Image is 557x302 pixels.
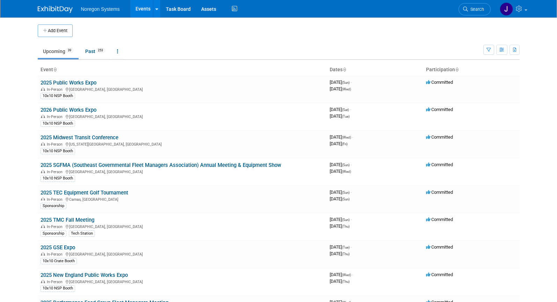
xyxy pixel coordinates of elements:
img: In-Person Event [41,252,45,256]
div: 10x10 NSP Booth [41,148,75,154]
div: [GEOGRAPHIC_DATA], [GEOGRAPHIC_DATA] [41,113,324,119]
span: (Thu) [342,224,350,228]
div: [GEOGRAPHIC_DATA], [GEOGRAPHIC_DATA] [41,251,324,257]
span: [DATE] [330,80,352,85]
span: (Thu) [342,252,350,256]
span: In-Person [47,280,65,284]
div: [GEOGRAPHIC_DATA], [GEOGRAPHIC_DATA] [41,279,324,284]
span: - [352,272,353,277]
span: - [351,162,352,167]
span: In-Person [47,197,65,202]
div: [US_STATE][GEOGRAPHIC_DATA], [GEOGRAPHIC_DATA] [41,141,324,147]
img: In-Person Event [41,142,45,146]
img: In-Person Event [41,170,45,173]
span: Committed [426,162,453,167]
div: Sponsorship [41,230,66,237]
span: Committed [426,107,453,112]
a: Sort by Event Name [53,67,57,72]
img: In-Person Event [41,87,45,91]
a: 2025 Midwest Transit Conference [41,134,118,141]
span: [DATE] [330,251,350,256]
div: [GEOGRAPHIC_DATA], [GEOGRAPHIC_DATA] [41,169,324,174]
a: 2026 Public Works Expo [41,107,96,113]
span: [DATE] [330,223,350,229]
img: In-Person Event [41,224,45,228]
a: Upcoming39 [38,45,79,58]
span: Search [468,7,484,12]
span: [DATE] [330,134,353,140]
span: In-Person [47,252,65,257]
span: [DATE] [330,190,352,195]
span: (Wed) [342,135,351,139]
span: [DATE] [330,86,351,91]
div: 10x10 NSP Booth [41,175,75,182]
th: Dates [327,64,423,76]
img: ExhibitDay [38,6,73,13]
a: 2025 Public Works Expo [41,80,96,86]
span: Committed [426,244,453,250]
span: - [351,217,352,222]
div: 10x10 NSP Booth [41,120,75,127]
th: Participation [423,64,520,76]
span: [DATE] [330,113,350,119]
a: Sort by Start Date [343,67,346,72]
span: (Sun) [342,191,350,194]
img: Johana Gil [500,2,513,16]
span: (Wed) [342,87,351,91]
span: - [351,244,352,250]
a: 2025 TEC Equipment Golf Tournament [41,190,128,196]
button: Add Event [38,24,73,37]
span: - [351,190,352,195]
div: [GEOGRAPHIC_DATA], [GEOGRAPHIC_DATA] [41,86,324,92]
div: Camas, [GEOGRAPHIC_DATA] [41,196,324,202]
div: 10x10 NSP Booth [41,285,75,292]
span: Committed [426,217,453,222]
span: - [351,80,352,85]
div: 10x10 Crate Booth [41,258,77,264]
span: In-Person [47,170,65,174]
span: [DATE] [330,279,350,284]
span: (Sun) [342,197,350,201]
a: 2025 TMC Fall Meeting [41,217,94,223]
span: Noregon Systems [81,6,120,12]
div: Tech Station [69,230,95,237]
span: [DATE] [330,196,350,201]
span: (Sun) [342,218,350,222]
a: 2025 New England Public Works Expo [41,272,128,278]
span: (Sun) [342,81,350,84]
a: 2025 GSE Expo [41,244,75,251]
span: [DATE] [330,272,353,277]
span: Committed [426,272,453,277]
span: [DATE] [330,141,347,146]
span: [DATE] [330,107,351,112]
span: In-Person [47,224,65,229]
span: (Wed) [342,273,351,277]
span: 39 [66,48,73,53]
span: [DATE] [330,244,352,250]
span: 253 [96,48,105,53]
div: [GEOGRAPHIC_DATA], [GEOGRAPHIC_DATA] [41,223,324,229]
a: Sort by Participation Type [455,67,459,72]
span: [DATE] [330,169,351,174]
span: (Tue) [342,245,350,249]
a: Past253 [80,45,110,58]
th: Event [38,64,327,76]
span: Committed [426,190,453,195]
span: [DATE] [330,162,352,167]
span: In-Person [47,115,65,119]
span: (Thu) [342,280,350,283]
span: In-Person [47,87,65,92]
a: Search [459,3,491,15]
a: 2025 SGFMA (Southeast Governmental Fleet Managers Association) Annual Meeting & Equipment Show [41,162,281,168]
span: - [350,107,351,112]
span: In-Person [47,142,65,147]
span: (Sun) [342,163,350,167]
div: Sponsorship [41,203,66,209]
span: (Wed) [342,170,351,174]
span: Committed [426,134,453,140]
img: In-Person Event [41,197,45,201]
span: Committed [426,80,453,85]
div: 10x10 NSP Booth [41,93,75,99]
span: [DATE] [330,217,352,222]
img: In-Person Event [41,115,45,118]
